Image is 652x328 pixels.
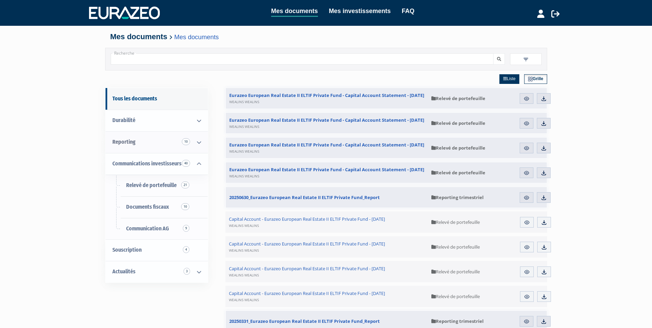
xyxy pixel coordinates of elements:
[229,149,259,154] span: WEALINS WEALINS
[229,142,424,154] span: Eurazeo European Real Estate II ELTIF Private Fund - Capital Account Statement - [DATE]
[184,268,190,275] span: 3
[541,170,547,176] img: download.svg
[524,294,530,300] img: eye.svg
[229,99,259,104] span: WEALINS WEALINS
[229,290,385,303] span: Capital Account - Eurazeo European Real Estate II ELTIF Private Fund - [DATE]
[524,219,530,226] img: eye.svg
[226,187,428,208] a: 20250630_Eurazeo European Real Estate II ELTIF Private Fund_Report
[106,218,208,240] a: Communication AG9
[402,6,415,16] a: FAQ
[225,211,428,233] a: Capital Account - Eurazeo European Real Estate II ELTIF Private Fund - [DATE]WEALINS WEALINS
[106,239,208,261] a: Souscription4
[541,318,547,325] img: download.svg
[541,120,547,127] img: download.svg
[541,269,547,275] img: download.svg
[523,195,530,201] img: eye.svg
[431,120,485,126] span: Relevé de portefeuille
[226,88,428,109] a: Eurazeo European Real Estate II ELTIF Private Fund - Capital Account Statement - [DATE]WEALINS WE...
[523,318,530,325] img: eye.svg
[112,268,135,275] span: Actualités
[106,110,208,131] a: Durabilité
[106,175,208,196] a: Relevé de portefeuille21
[229,92,424,105] span: Eurazeo European Real Estate II ELTIF Private Fund - Capital Account Statement - [DATE]
[225,236,428,258] a: Capital Account - Eurazeo European Real Estate II ELTIF Private Fund - [DATE]WEALINS WEALINS
[106,196,208,218] a: Documents fiscaux10
[229,194,380,200] span: 20250630_Eurazeo European Real Estate II ELTIF Private Fund_Report
[111,53,494,65] input: Recherche
[523,96,530,102] img: eye.svg
[431,145,485,151] span: Relevé de portefeuille
[229,124,259,129] span: WEALINS WEALINS
[229,117,424,129] span: Eurazeo European Real Estate II ELTIF Private Fund - Capital Account Statement - [DATE]
[431,219,480,225] span: Relevé de portefeuille
[229,223,259,228] span: WEALINS WEALINS
[226,162,428,183] a: Eurazeo European Real Estate II ELTIF Private Fund - Capital Account Statement - [DATE]WEALINS WE...
[271,6,318,17] a: Mes documents
[183,246,189,253] span: 4
[182,138,190,145] span: 10
[541,219,547,226] img: download.svg
[541,294,547,300] img: download.svg
[112,117,135,123] span: Durabilité
[524,244,530,250] img: eye.svg
[110,33,542,41] h4: Mes documents
[523,56,529,63] img: filter.svg
[229,241,385,253] span: Capital Account - Eurazeo European Real Estate II ELTIF Private Fund - [DATE]
[541,96,547,102] img: download.svg
[106,153,208,175] a: Communications investisseurs 40
[225,261,428,282] a: Capital Account - Eurazeo European Real Estate II ELTIF Private Fund - [DATE]WEALINS WEALINS
[112,139,135,145] span: Reporting
[229,297,259,302] span: WEALINS WEALINS
[181,182,189,188] span: 21
[182,160,190,167] span: 40
[431,318,484,324] span: Reporting trimestriel
[112,247,142,253] span: Souscription
[106,261,208,283] a: Actualités 3
[431,170,485,176] span: Relevé de portefeuille
[126,182,177,188] span: Relevé de portefeuille
[541,195,547,201] img: download.svg
[523,145,530,151] img: eye.svg
[431,194,484,200] span: Reporting trimestriel
[524,269,530,275] img: eye.svg
[226,138,428,158] a: Eurazeo European Real Estate II ELTIF Private Fund - Capital Account Statement - [DATE]WEALINS WE...
[541,145,547,151] img: download.svg
[431,269,480,275] span: Relevé de portefeuille
[183,225,189,232] span: 9
[174,33,219,41] a: Mes documents
[89,7,160,19] img: 1732889491-logotype_eurazeo_blanc_rvb.png
[329,6,391,16] a: Mes investissements
[431,244,480,250] span: Relevé de portefeuille
[112,160,181,167] span: Communications investisseurs
[523,120,530,127] img: eye.svg
[528,77,533,81] img: grid.svg
[106,88,208,110] a: Tous les documents
[229,174,259,178] span: WEALINS WEALINS
[106,131,208,153] a: Reporting 10
[181,203,189,210] span: 10
[541,244,547,250] img: download.svg
[229,248,259,253] span: WEALINS WEALINS
[524,74,547,84] a: Grille
[431,293,480,299] span: Relevé de portefeuille
[229,216,385,228] span: Capital Account - Eurazeo European Real Estate II ELTIF Private Fund - [DATE]
[229,273,259,277] span: WEALINS WEALINS
[229,318,380,324] span: 20250331_Eurazeo European Real Estate II ELTIF Private Fund_Report
[229,265,385,278] span: Capital Account - Eurazeo European Real Estate II ELTIF Private Fund - [DATE]
[499,74,519,84] a: Liste
[226,113,428,133] a: Eurazeo European Real Estate II ELTIF Private Fund - Capital Account Statement - [DATE]WEALINS WE...
[523,170,530,176] img: eye.svg
[126,225,169,232] span: Communication AG
[225,286,428,307] a: Capital Account - Eurazeo European Real Estate II ELTIF Private Fund - [DATE]WEALINS WEALINS
[126,204,169,210] span: Documents fiscaux
[229,166,424,179] span: Eurazeo European Real Estate II ELTIF Private Fund - Capital Account Statement - [DATE]
[431,95,485,101] span: Relevé de portefeuille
